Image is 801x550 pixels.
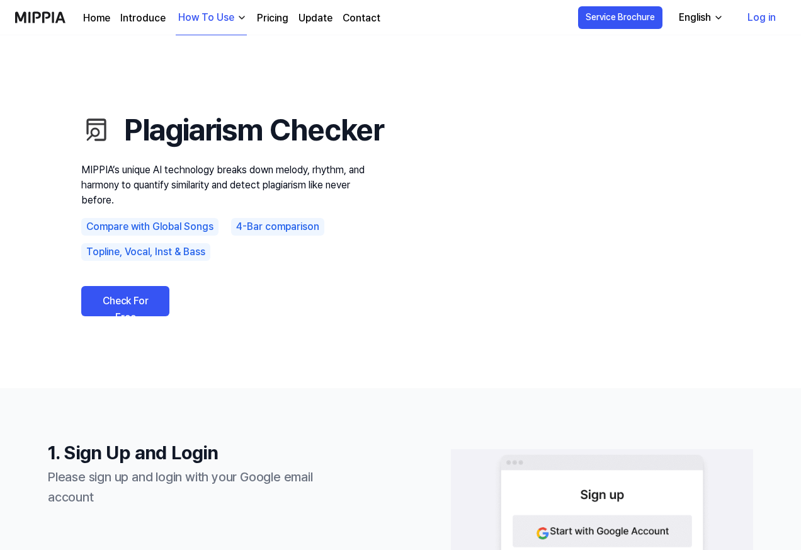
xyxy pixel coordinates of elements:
img: down [237,13,247,23]
a: Home [83,11,110,26]
div: Topline, Vocal, Inst & Bass [81,243,210,261]
h1: Plagiarism Checker [81,107,383,152]
button: English [669,5,731,30]
div: English [676,10,713,25]
a: Contact [343,11,380,26]
div: Compare with Global Songs [81,218,219,236]
a: Introduce [120,11,166,26]
div: Please sign up and login with your Google email account [48,467,350,507]
p: MIPPIA’s unique AI technology breaks down melody, rhythm, and harmony to quantify similarity and ... [81,163,383,208]
a: Pricing [257,11,288,26]
button: How To Use [176,1,247,35]
div: 4-Bar comparison [231,218,324,236]
a: Update [298,11,332,26]
button: Service Brochure [578,6,662,29]
div: How To Use [176,10,237,25]
a: Check For Free [81,286,169,316]
h1: 1. Sign Up and Login [48,438,350,467]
